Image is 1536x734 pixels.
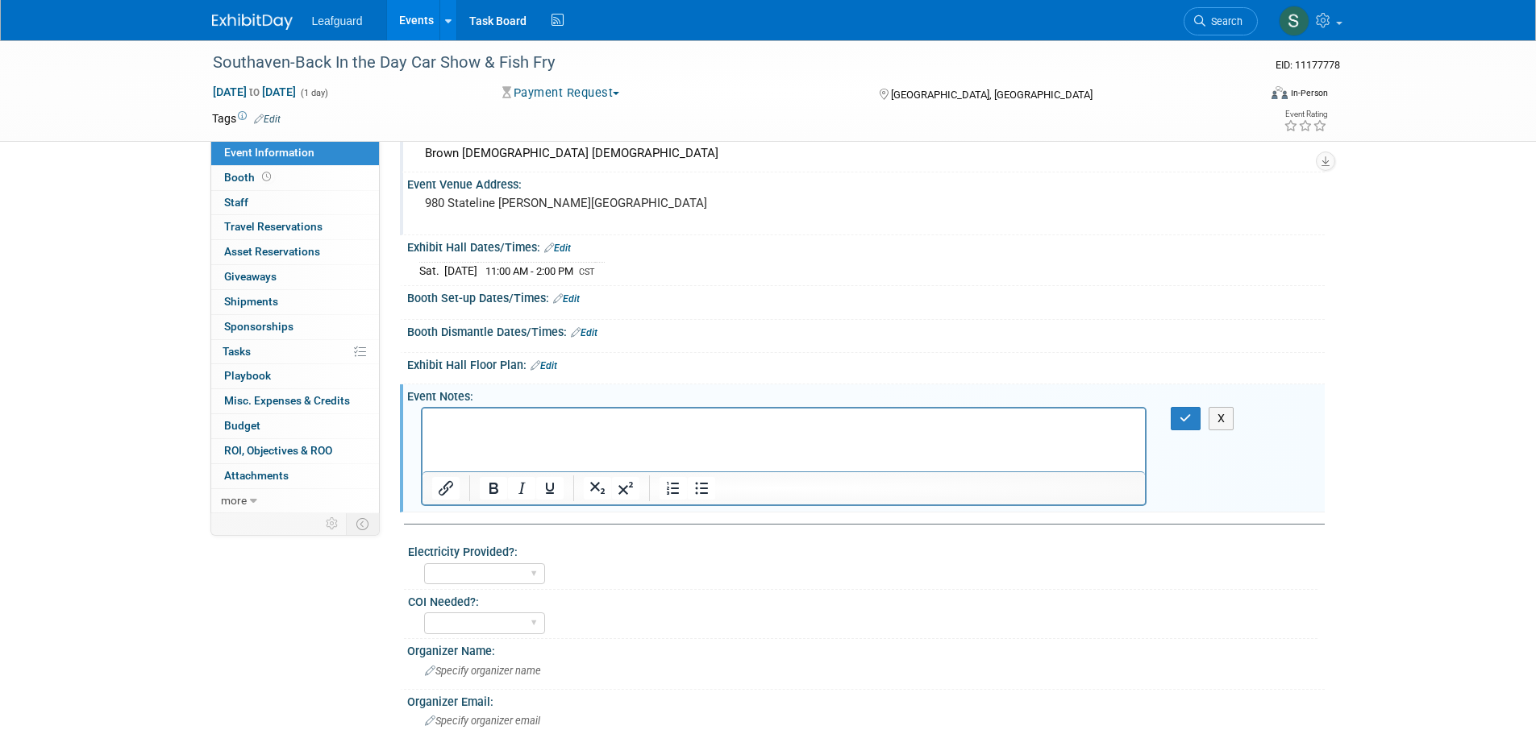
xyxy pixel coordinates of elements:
[571,327,597,338] a: Edit
[224,320,293,333] span: Sponsorships
[660,477,687,500] button: Numbered list
[432,477,460,500] button: Insert/edit link
[211,265,379,289] a: Giveaways
[211,191,379,215] a: Staff
[1163,84,1329,108] div: Event Format
[1272,86,1288,99] img: Format-Inperson.png
[891,89,1093,101] span: [GEOGRAPHIC_DATA], [GEOGRAPHIC_DATA]
[211,166,379,190] a: Booth
[224,419,260,432] span: Budget
[224,220,323,233] span: Travel Reservations
[419,263,444,280] td: Sat.
[224,196,248,209] span: Staff
[299,88,328,98] span: (1 day)
[254,114,281,125] a: Edit
[224,295,278,308] span: Shipments
[224,394,350,407] span: Misc. Expenses & Credits
[423,408,1146,471] iframe: Rich Text Area
[207,48,1234,77] div: Southaven-Back In the Day Car Show & Fish Fry
[259,171,274,183] span: Booth not reserved yet
[211,290,379,314] a: Shipments
[346,513,379,534] td: Toggle Event Tabs
[508,477,535,500] button: Italic
[211,215,379,239] a: Travel Reservations
[407,384,1325,404] div: Event Notes:
[211,489,379,513] a: more
[1284,110,1327,118] div: Event Rating
[1209,407,1234,430] button: X
[318,513,347,534] td: Personalize Event Tab Strip
[211,141,379,165] a: Event Information
[1279,6,1309,36] img: Stephanie Luke
[425,715,540,727] span: Specify organizer email
[211,315,379,339] a: Sponsorships
[211,389,379,413] a: Misc. Expenses & Credits
[407,286,1325,307] div: Booth Set-up Dates/Times:
[425,665,541,677] span: Specify organizer name
[407,639,1325,659] div: Organizer Name:
[223,345,251,358] span: Tasks
[444,263,477,280] td: [DATE]
[485,265,573,277] span: 11:00 AM - 2:00 PM
[1184,7,1258,35] a: Search
[425,196,772,210] pre: 980 Stateline [PERSON_NAME][GEOGRAPHIC_DATA]
[408,590,1317,610] div: COI Needed?:
[221,494,247,507] span: more
[407,690,1325,710] div: Organizer Email:
[407,320,1325,341] div: Booth Dismantle Dates/Times:
[688,477,715,500] button: Bullet list
[211,364,379,388] a: Playbook
[211,414,379,438] a: Budget
[531,360,557,371] a: Edit
[211,340,379,364] a: Tasks
[224,469,289,482] span: Attachments
[212,85,297,99] span: [DATE] [DATE]
[211,439,379,463] a: ROI, Objectives & ROO
[579,267,595,277] span: CST
[407,235,1325,256] div: Exhibit Hall Dates/Times:
[544,243,571,254] a: Edit
[224,245,320,258] span: Asset Reservations
[224,146,314,159] span: Event Information
[224,171,274,184] span: Booth
[1290,87,1328,99] div: In-Person
[211,464,379,488] a: Attachments
[211,240,379,264] a: Asset Reservations
[224,444,332,457] span: ROI, Objectives & ROO
[1276,59,1340,71] span: Event ID: 11177778
[212,14,293,30] img: ExhibitDay
[212,110,281,126] td: Tags
[553,293,580,305] a: Edit
[480,477,507,500] button: Bold
[247,85,262,98] span: to
[312,15,363,27] span: Leafguard
[612,477,639,500] button: Superscript
[584,477,611,500] button: Subscript
[224,369,271,382] span: Playbook
[497,85,626,102] button: Payment Request
[407,172,1325,193] div: Event Venue Address:
[408,540,1317,560] div: Electricity Provided?:
[224,270,277,283] span: Giveaways
[1205,15,1243,27] span: Search
[407,353,1325,374] div: Exhibit Hall Floor Plan:
[419,141,1313,166] div: Brown [DEMOGRAPHIC_DATA] [DEMOGRAPHIC_DATA]
[536,477,564,500] button: Underline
